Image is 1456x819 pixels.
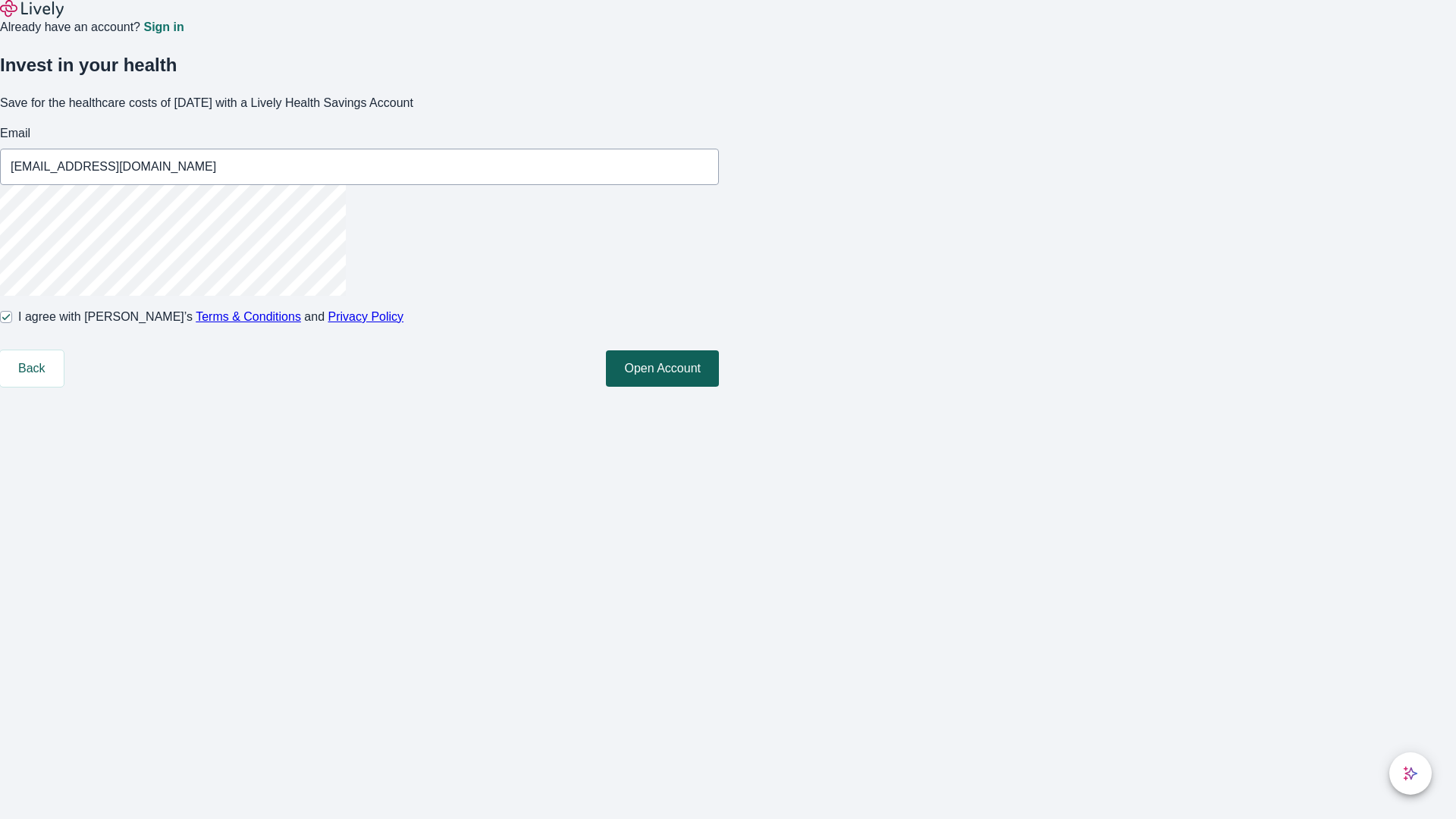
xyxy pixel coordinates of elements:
button: Open Account [606,350,719,387]
a: Terms & Conditions [196,310,301,323]
span: I agree with [PERSON_NAME]’s and [18,308,403,326]
a: Privacy Policy [328,310,404,323]
button: chat [1389,752,1432,795]
a: Sign in [143,21,184,33]
svg: Lively AI Assistant [1403,766,1418,781]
